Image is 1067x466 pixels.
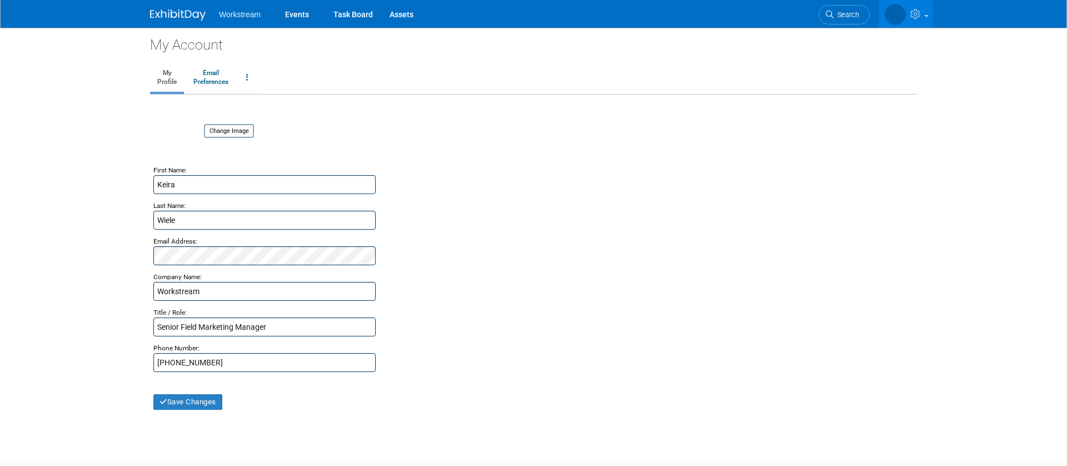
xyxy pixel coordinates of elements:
[819,5,870,24] a: Search
[150,9,206,21] img: ExhibitDay
[153,394,222,410] button: Save Changes
[153,344,200,352] small: Phone Number:
[186,64,236,92] a: EmailPreferences
[153,202,186,210] small: Last Name:
[834,11,859,19] span: Search
[885,4,906,25] img: Keira Wiele
[150,64,184,92] a: MyProfile
[150,28,917,54] div: My Account
[153,309,187,316] small: Title / Role:
[153,166,187,174] small: First Name:
[219,10,261,19] span: Workstream
[153,273,202,281] small: Company Name:
[153,237,197,245] small: Email Address:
